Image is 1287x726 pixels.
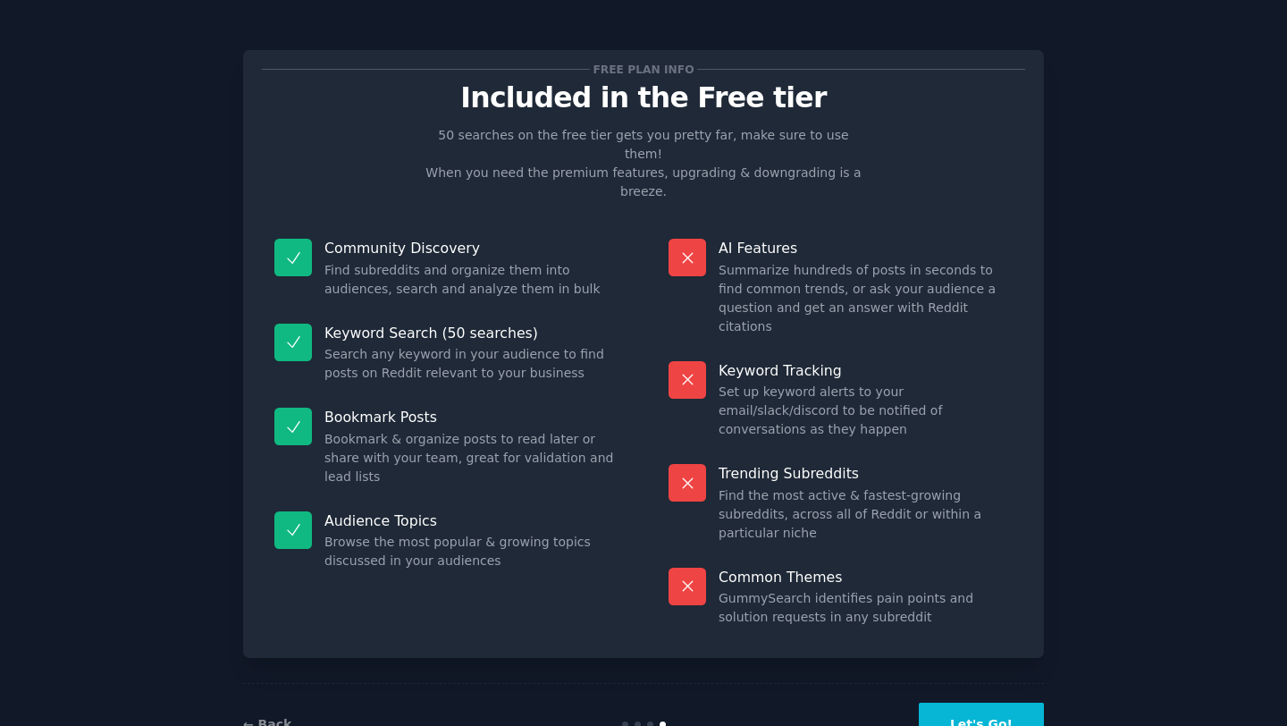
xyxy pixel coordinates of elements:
[719,239,1013,257] p: AI Features
[324,239,618,257] p: Community Discovery
[324,408,618,426] p: Bookmark Posts
[590,60,697,79] span: Free plan info
[719,464,1013,483] p: Trending Subreddits
[324,324,618,342] p: Keyword Search (50 searches)
[324,511,618,530] p: Audience Topics
[719,361,1013,380] p: Keyword Tracking
[324,430,618,486] dd: Bookmark & organize posts to read later or share with your team, great for validation and lead lists
[324,261,618,299] dd: Find subreddits and organize them into audiences, search and analyze them in bulk
[719,589,1013,627] dd: GummySearch identifies pain points and solution requests in any subreddit
[418,126,869,201] p: 50 searches on the free tier gets you pretty far, make sure to use them! When you need the premiu...
[719,568,1013,587] p: Common Themes
[324,533,618,570] dd: Browse the most popular & growing topics discussed in your audiences
[719,261,1013,336] dd: Summarize hundreds of posts in seconds to find common trends, or ask your audience a question and...
[324,345,618,383] dd: Search any keyword in your audience to find posts on Reddit relevant to your business
[719,486,1013,543] dd: Find the most active & fastest-growing subreddits, across all of Reddit or within a particular niche
[719,383,1013,439] dd: Set up keyword alerts to your email/slack/discord to be notified of conversations as they happen
[262,82,1025,114] p: Included in the Free tier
